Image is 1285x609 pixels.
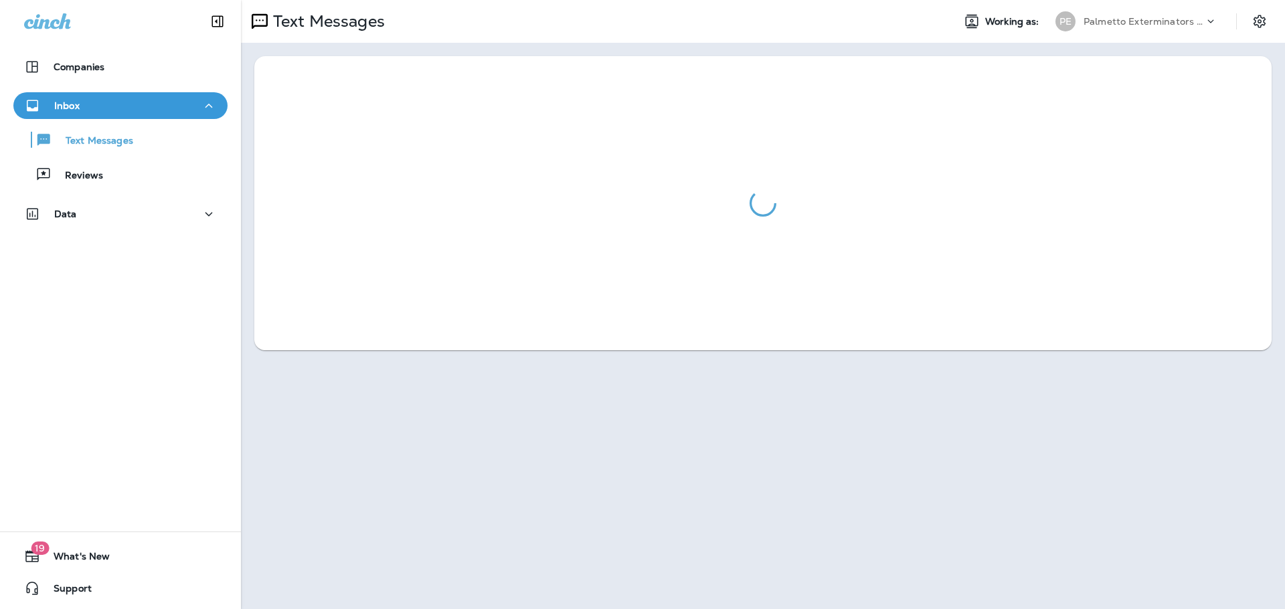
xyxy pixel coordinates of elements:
[40,551,110,567] span: What's New
[13,53,228,80] button: Companies
[52,170,103,182] p: Reviews
[31,541,49,555] span: 19
[1055,11,1076,31] div: PE
[13,201,228,227] button: Data
[54,100,80,111] p: Inbox
[199,8,236,35] button: Collapse Sidebar
[13,575,228,602] button: Support
[268,11,385,31] p: Text Messages
[13,92,228,119] button: Inbox
[52,135,133,148] p: Text Messages
[13,126,228,154] button: Text Messages
[13,543,228,570] button: 19What's New
[985,16,1042,27] span: Working as:
[13,160,228,189] button: Reviews
[1248,9,1272,33] button: Settings
[54,209,77,219] p: Data
[1084,16,1204,27] p: Palmetto Exterminators LLC
[40,583,92,599] span: Support
[54,62,104,72] p: Companies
